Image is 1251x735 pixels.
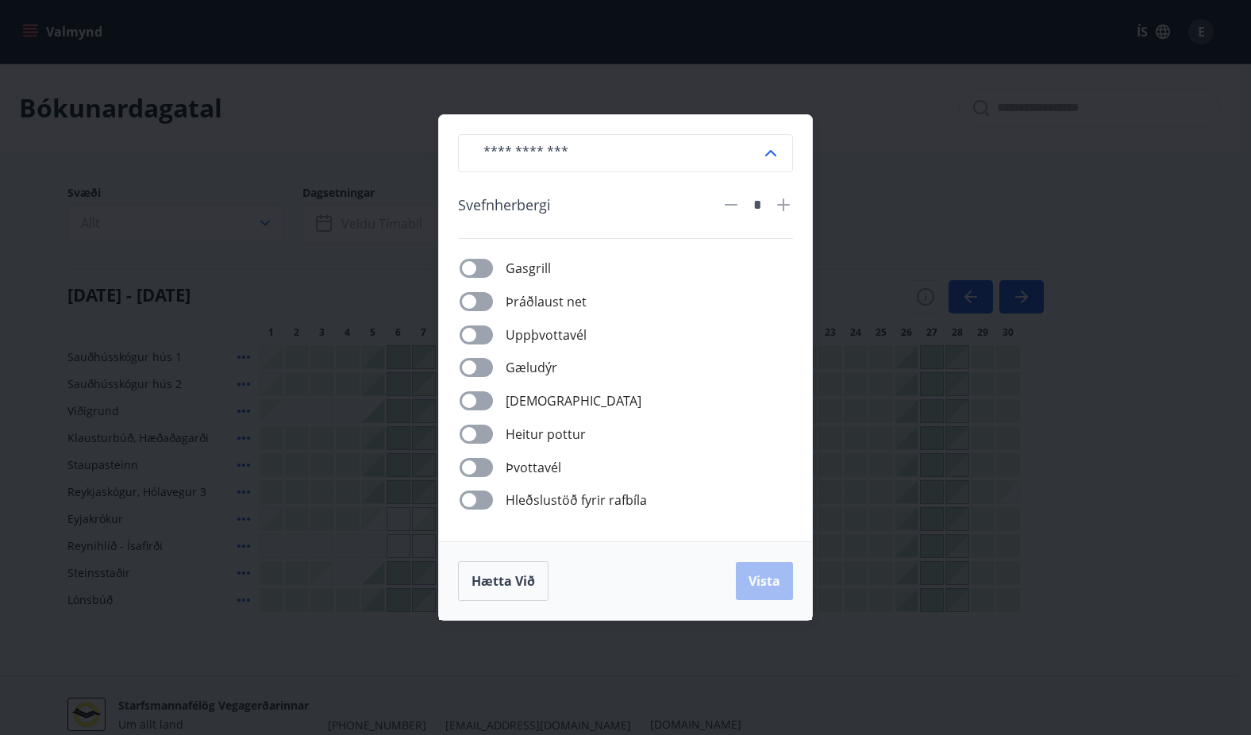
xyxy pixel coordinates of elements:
[506,292,587,311] span: Þráðlaust net
[506,391,641,410] span: [DEMOGRAPHIC_DATA]
[506,458,561,477] span: Þvottavél
[506,259,551,278] span: Gasgrill
[506,358,557,377] span: Gæludýr
[506,425,586,444] span: Heitur pottur
[472,572,535,590] span: Hætta við
[506,325,587,344] span: Uppþvottavél
[458,194,551,215] span: Svefnherbergi
[506,491,647,510] span: Hleðslustöð fyrir rafbíla
[458,561,549,601] button: Hætta við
